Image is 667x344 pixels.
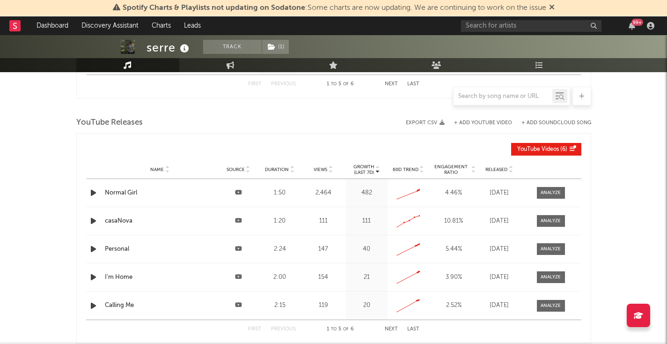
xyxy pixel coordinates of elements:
button: Next [385,327,398,332]
a: Dashboard [30,16,75,35]
button: Last [407,327,419,332]
span: Name [150,167,164,172]
div: 4.46 % [432,188,476,198]
span: 60D Trend [393,167,418,172]
div: 1 5 6 [315,324,366,335]
button: + Add SoundCloud Song [521,120,591,126]
div: [DATE] [481,301,518,310]
a: casaNova [105,217,215,226]
button: First [248,82,262,87]
span: ( 6 ) [517,147,567,152]
div: 154 [303,273,344,282]
a: Calling Me [105,301,215,310]
div: 1:50 [262,188,299,198]
a: Personal [105,245,215,254]
div: 1:20 [262,217,299,226]
a: I'm Home [105,273,215,282]
div: 111 [348,217,385,226]
span: YouTube Releases [76,117,143,128]
div: 111 [303,217,344,226]
span: to [331,327,337,331]
span: to [331,82,337,86]
div: 1 5 6 [315,79,366,90]
button: Track [203,40,262,54]
a: Normal Girl [105,188,215,198]
button: 99+ [629,22,635,30]
div: 20 [348,301,385,310]
div: 3.90 % [432,273,476,282]
span: ( 1 ) [262,40,289,54]
div: 119 [303,301,344,310]
a: Leads [177,16,207,35]
div: 10.81 % [432,217,476,226]
div: 2:00 [262,273,299,282]
div: 99 + [631,19,643,26]
span: Spotify Charts & Playlists not updating on Sodatone [123,4,305,12]
input: Search for artists [461,20,601,32]
div: [DATE] [481,217,518,226]
div: + Add YouTube Video [445,120,512,126]
button: Previous [271,327,296,332]
div: 2:24 [262,245,299,254]
span: Engagement Ratio [432,164,470,175]
a: Charts [145,16,177,35]
div: 2.52 % [432,301,476,310]
button: Last [407,82,419,87]
button: Export CSV [406,120,445,126]
span: Source [227,167,245,172]
button: Next [385,82,398,87]
div: [DATE] [481,273,518,282]
div: [DATE] [481,245,518,254]
button: Previous [271,82,296,87]
a: Discovery Assistant [75,16,145,35]
div: 2,464 [303,188,344,198]
span: Dismiss [549,4,555,12]
div: 40 [348,245,385,254]
span: Released [485,167,507,172]
div: [DATE] [481,188,518,198]
span: of [343,327,349,331]
button: First [248,327,262,332]
div: 482 [348,188,385,198]
div: 21 [348,273,385,282]
button: + Add YouTube Video [454,120,512,126]
span: Duration [265,167,289,172]
button: YouTube Videos(6) [511,143,581,156]
div: 2:15 [262,301,299,310]
button: + Add SoundCloud Song [512,120,591,126]
span: : Some charts are now updating. We are continuing to work on the issue [123,4,546,12]
div: 5.44 % [432,245,476,254]
button: (1) [262,40,289,54]
span: Views [314,167,327,172]
span: of [343,82,349,86]
div: 147 [303,245,344,254]
p: (Last 7d) [353,170,374,175]
input: Search by song name or URL [454,93,552,100]
span: YouTube Videos [517,147,559,152]
p: Growth [353,164,374,170]
div: serre [147,40,191,55]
